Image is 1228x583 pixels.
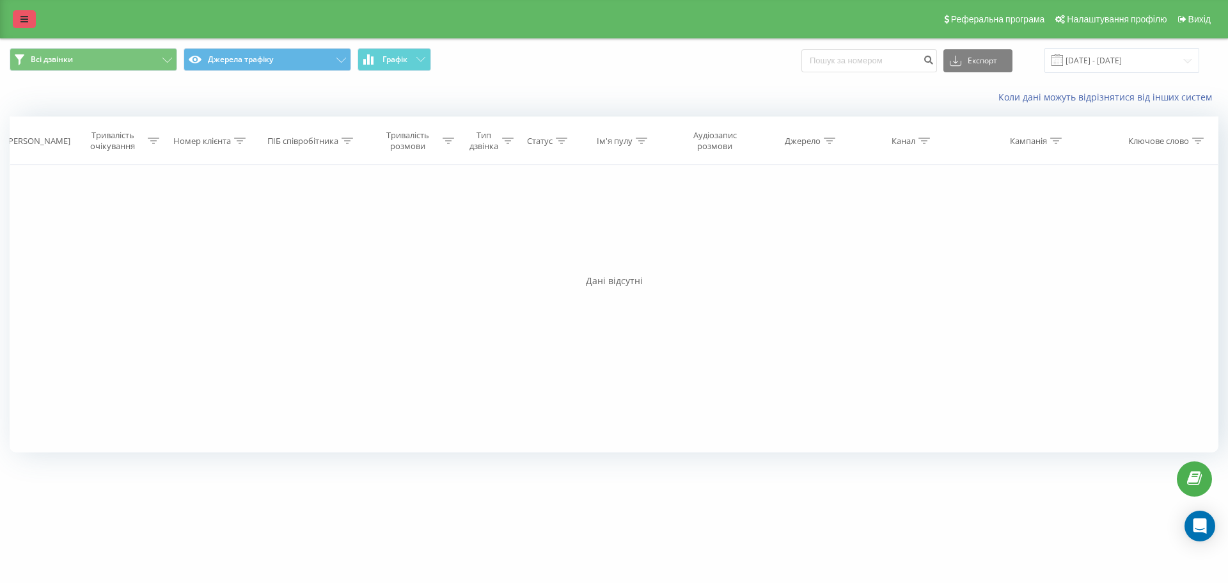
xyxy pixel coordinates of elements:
div: Тип дзвінка [469,130,499,152]
button: Графік [358,48,431,71]
div: Ключове слово [1128,136,1189,147]
span: Налаштування профілю [1067,14,1167,24]
span: Вихід [1188,14,1211,24]
span: Реферальна програма [951,14,1045,24]
div: Канал [892,136,915,147]
div: Номер клієнта [173,136,231,147]
a: Коли дані можуть відрізнятися вiд інших систем [998,91,1218,103]
span: Всі дзвінки [31,54,73,65]
button: Всі дзвінки [10,48,177,71]
button: Джерела трафіку [184,48,351,71]
span: Графік [382,55,407,64]
div: Ім'я пулу [597,136,633,147]
input: Пошук за номером [801,49,937,72]
div: Джерело [785,136,821,147]
div: ПІБ співробітника [267,136,338,147]
div: Open Intercom Messenger [1185,511,1215,541]
div: [PERSON_NAME] [6,136,70,147]
div: Аудіозапис розмови [677,130,752,152]
div: Тривалість очікування [81,130,145,152]
div: Статус [527,136,553,147]
div: Кампанія [1010,136,1047,147]
div: Тривалість розмови [375,130,439,152]
button: Експорт [943,49,1012,72]
div: Дані відсутні [10,275,1218,287]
